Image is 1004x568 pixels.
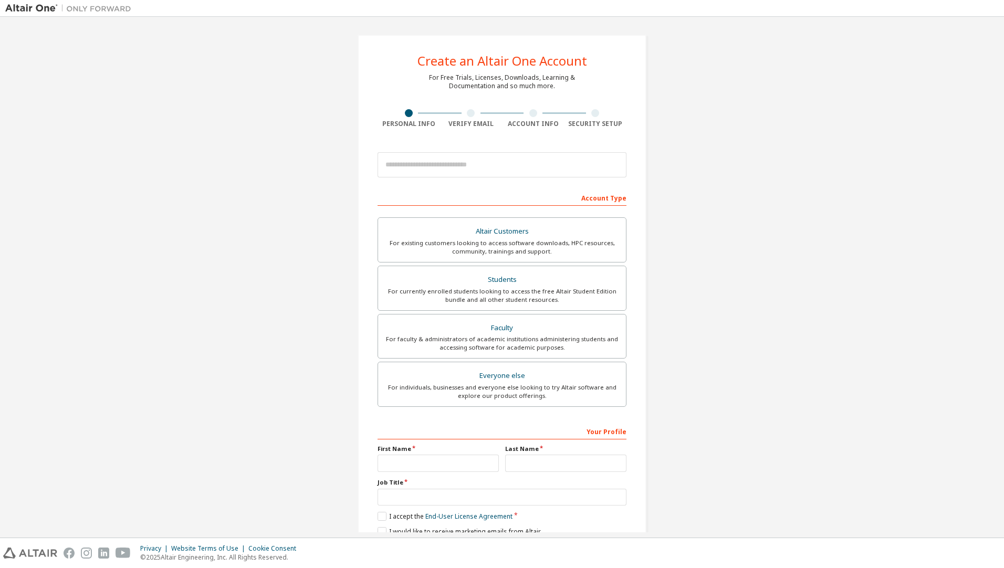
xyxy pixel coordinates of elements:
[505,445,626,453] label: Last Name
[116,548,131,559] img: youtube.svg
[378,478,626,487] label: Job Title
[384,224,620,239] div: Altair Customers
[81,548,92,559] img: instagram.svg
[440,120,503,128] div: Verify Email
[429,73,575,90] div: For Free Trials, Licenses, Downloads, Learning & Documentation and so much more.
[378,423,626,439] div: Your Profile
[140,544,171,553] div: Privacy
[248,544,302,553] div: Cookie Consent
[140,553,302,562] p: © 2025 Altair Engineering, Inc. All Rights Reserved.
[378,445,499,453] label: First Name
[564,120,627,128] div: Security Setup
[98,548,109,559] img: linkedin.svg
[384,369,620,383] div: Everyone else
[3,548,57,559] img: altair_logo.svg
[417,55,587,67] div: Create an Altair One Account
[378,189,626,206] div: Account Type
[378,527,541,536] label: I would like to receive marketing emails from Altair
[384,335,620,352] div: For faculty & administrators of academic institutions administering students and accessing softwa...
[378,120,440,128] div: Personal Info
[378,512,513,521] label: I accept the
[425,512,513,521] a: End-User License Agreement
[171,544,248,553] div: Website Terms of Use
[384,287,620,304] div: For currently enrolled students looking to access the free Altair Student Edition bundle and all ...
[502,120,564,128] div: Account Info
[384,272,620,287] div: Students
[384,383,620,400] div: For individuals, businesses and everyone else looking to try Altair software and explore our prod...
[64,548,75,559] img: facebook.svg
[384,321,620,335] div: Faculty
[5,3,137,14] img: Altair One
[384,239,620,256] div: For existing customers looking to access software downloads, HPC resources, community, trainings ...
